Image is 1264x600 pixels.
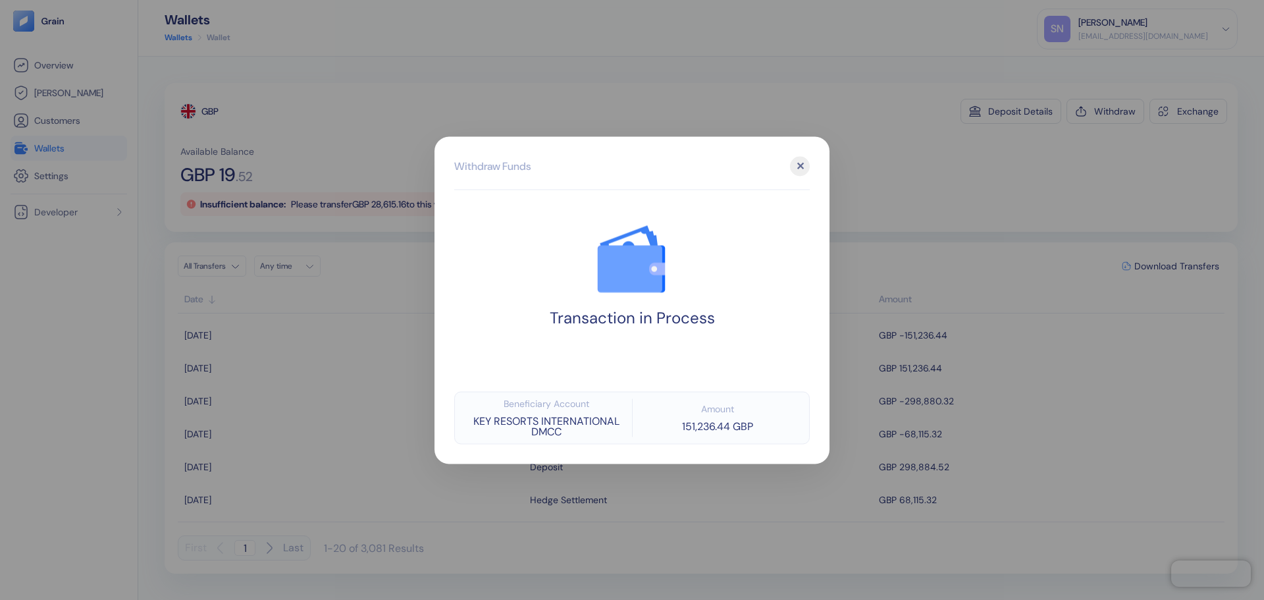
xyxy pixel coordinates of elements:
[550,308,715,327] div: Transaction in Process
[701,404,734,413] div: Amount
[1171,560,1251,587] iframe: Chatra live chat
[682,421,753,431] div: 151,236.44 GBP
[790,156,810,176] div: ✕
[583,209,681,308] img: success
[461,416,632,437] div: KEY RESORTS INTERNATIONAL DMCC
[504,398,589,408] div: Beneficiary Account
[454,158,531,174] div: Withdraw Funds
